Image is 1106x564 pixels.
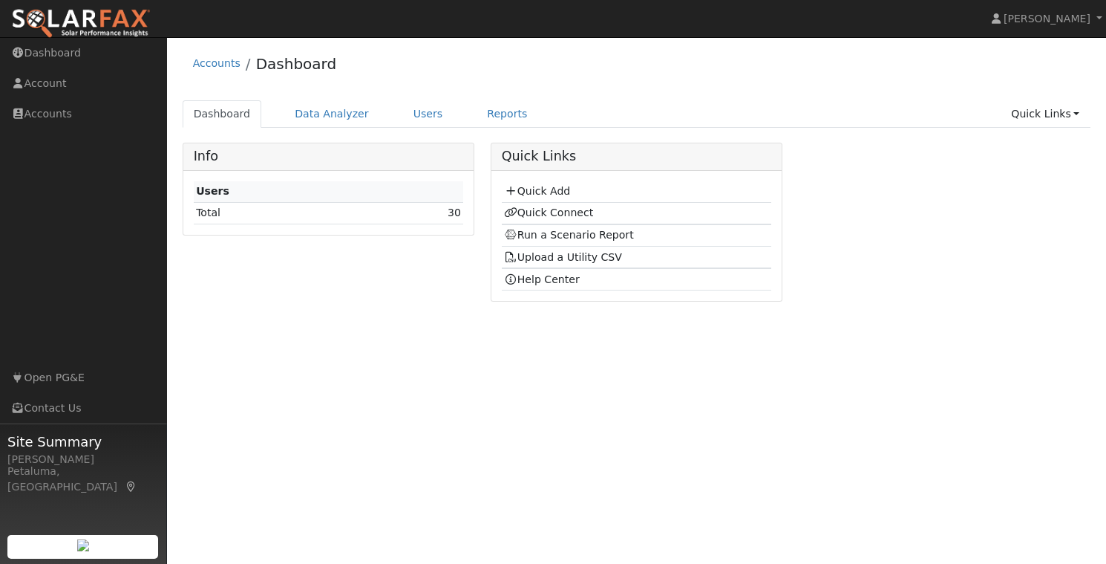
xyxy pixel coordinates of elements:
span: Site Summary [7,432,159,452]
a: Map [125,481,138,493]
span: [PERSON_NAME] [1004,13,1090,25]
a: Data Analyzer [284,100,380,128]
a: Reports [476,100,538,128]
a: Dashboard [256,55,337,73]
a: Users [402,100,454,128]
a: Dashboard [183,100,262,128]
a: Accounts [193,57,240,69]
div: [PERSON_NAME] [7,452,159,467]
a: Quick Links [1000,100,1090,128]
div: Petaluma, [GEOGRAPHIC_DATA] [7,464,159,495]
img: SolarFax [11,8,151,39]
img: retrieve [77,539,89,551]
